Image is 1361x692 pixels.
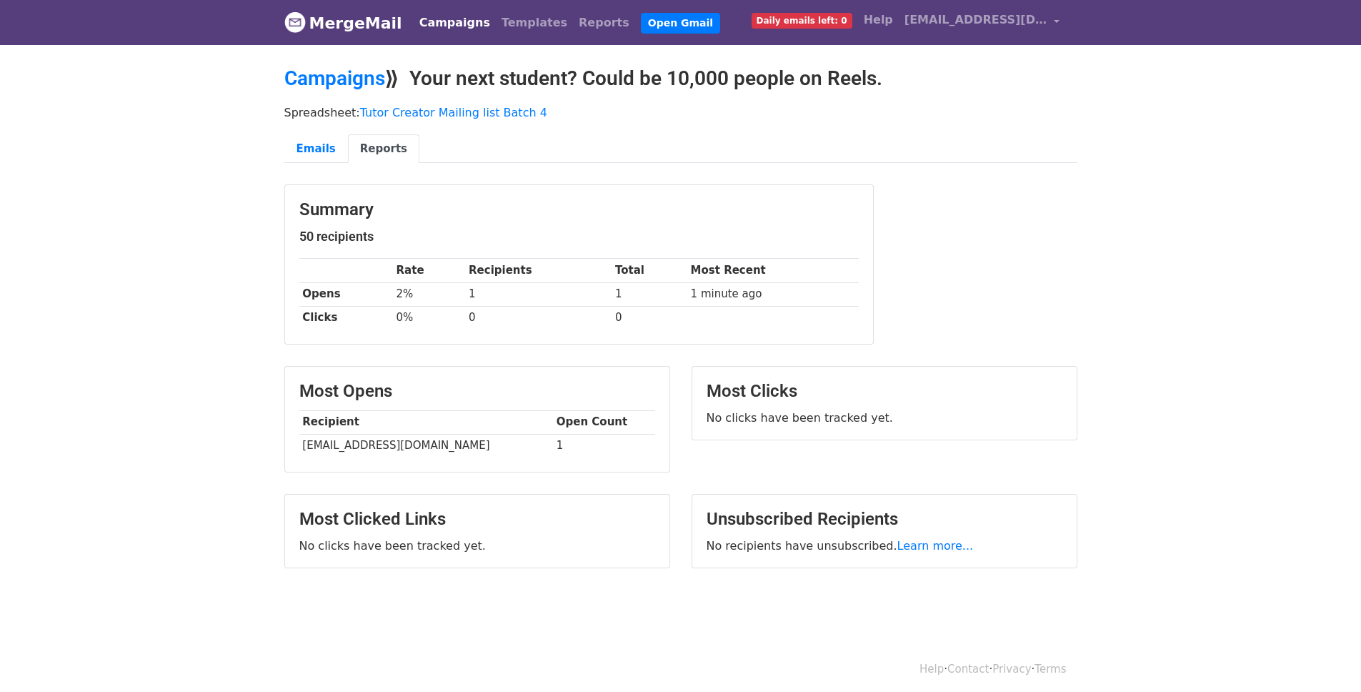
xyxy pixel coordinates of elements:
h5: 50 recipients [299,229,859,244]
td: 1 [553,434,655,458]
a: Reports [573,9,635,37]
p: No clicks have been tracked yet. [299,538,655,553]
h3: Summary [299,199,859,220]
a: Terms [1035,663,1066,676]
h3: Most Clicked Links [299,509,655,530]
p: No recipients have unsubscribed. [707,538,1062,553]
td: 1 [612,282,687,306]
td: 2% [393,282,466,306]
p: Spreadsheet: [284,105,1077,120]
a: Emails [284,134,348,164]
th: Total [612,259,687,282]
a: Privacy [992,663,1031,676]
a: Learn more... [897,539,974,553]
a: [EMAIL_ADDRESS][DOMAIN_NAME] [899,6,1066,39]
h3: Most Opens [299,381,655,402]
p: No clicks have been tracked yet. [707,410,1062,425]
h2: ⟫ Your next student? Could be 10,000 people on Reels. [284,66,1077,91]
a: Contact [947,663,989,676]
a: Tutor Creator Mailing list Batch 4 [360,106,547,119]
a: Campaigns [414,9,496,37]
h3: Most Clicks [707,381,1062,402]
td: [EMAIL_ADDRESS][DOMAIN_NAME] [299,434,553,458]
th: Clicks [299,306,393,330]
a: Help [919,663,944,676]
td: 0 [612,306,687,330]
span: [EMAIL_ADDRESS][DOMAIN_NAME] [904,11,1047,29]
a: Reports [348,134,419,164]
th: Open Count [553,410,655,434]
a: Campaigns [284,66,385,90]
a: Templates [496,9,573,37]
td: 1 minute ago [687,282,859,306]
h3: Unsubscribed Recipients [707,509,1062,530]
th: Recipients [465,259,612,282]
th: Rate [393,259,466,282]
th: Recipient [299,410,553,434]
a: MergeMail [284,8,402,38]
th: Most Recent [687,259,859,282]
span: Daily emails left: 0 [752,13,852,29]
th: Opens [299,282,393,306]
td: 1 [465,282,612,306]
td: 0 [465,306,612,330]
img: MergeMail logo [284,11,306,33]
a: Open Gmail [641,13,720,34]
td: 0% [393,306,466,330]
a: Help [858,6,899,34]
a: Daily emails left: 0 [746,6,858,34]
